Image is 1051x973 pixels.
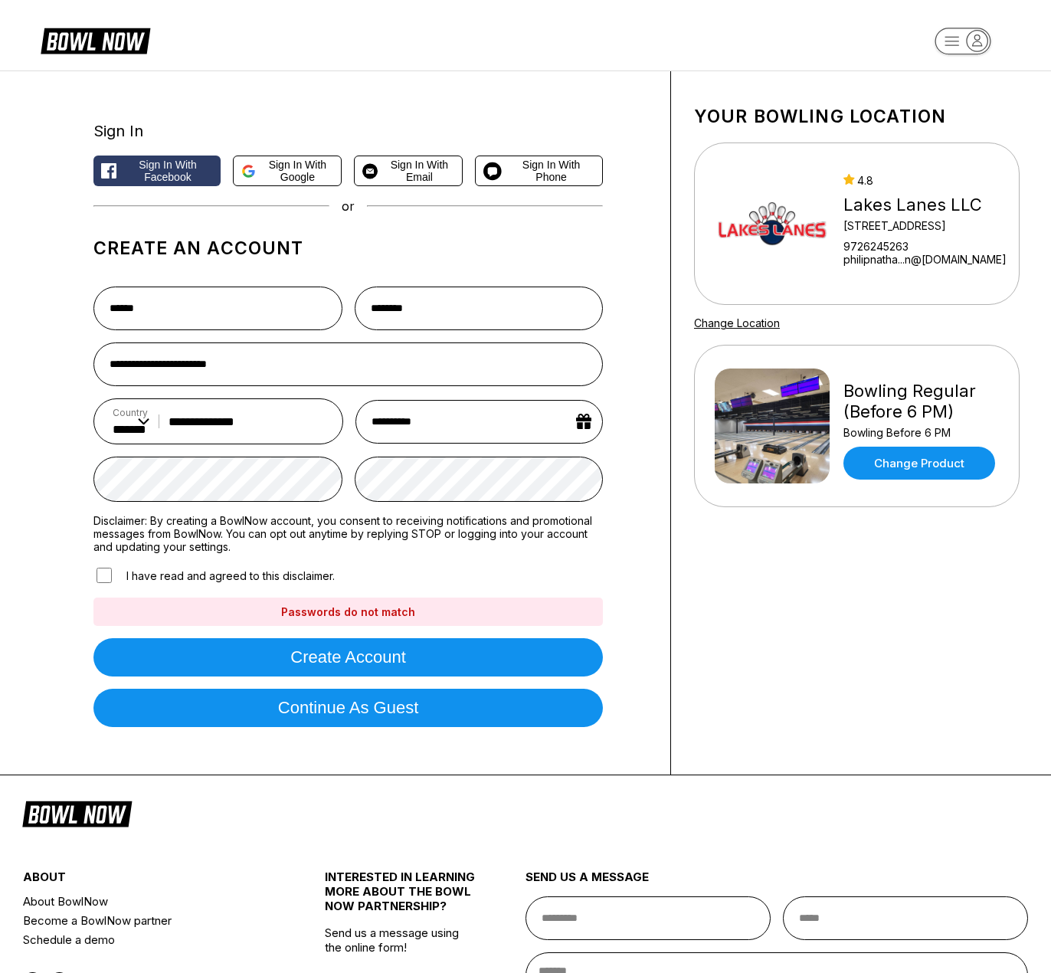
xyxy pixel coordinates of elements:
[694,106,1020,127] h1: Your bowling location
[843,195,1007,215] div: Lakes Lanes LLC
[843,240,1007,253] div: 9726245263
[93,514,603,553] label: Disclaimer: By creating a BowlNow account, you consent to receiving notifications and promotional...
[354,156,463,186] button: Sign in with Email
[23,930,274,949] a: Schedule a demo
[325,870,476,925] div: INTERESTED IN LEARNING MORE ABOUT THE BOWL NOW PARTNERSHIP?
[508,159,594,183] span: Sign in with Phone
[843,219,1007,232] div: [STREET_ADDRESS]
[233,156,342,186] button: Sign in with Google
[843,253,1007,266] a: philipnatha...n@[DOMAIN_NAME]
[715,369,830,483] img: Bowling Regular (Before 6 PM)
[113,407,149,418] label: Country
[715,166,830,281] img: Lakes Lanes LLC
[843,447,995,480] a: Change Product
[843,174,1007,187] div: 4.8
[93,198,603,214] div: or
[525,870,1028,896] div: send us a message
[23,892,274,911] a: About BowlNow
[93,598,603,626] div: Passwords do not match
[384,159,454,183] span: Sign in with Email
[93,122,603,140] div: Sign In
[23,870,274,892] div: about
[843,426,999,439] div: Bowling Before 6 PM
[694,316,780,329] a: Change Location
[123,159,213,183] span: Sign in with Facebook
[93,638,603,677] button: Create account
[262,159,334,183] span: Sign in with Google
[23,911,274,930] a: Become a BowlNow partner
[475,156,603,186] button: Sign in with Phone
[93,565,335,585] label: I have read and agreed to this disclaimer.
[93,156,221,186] button: Sign in with Facebook
[93,238,603,259] h1: Create an account
[93,689,603,727] button: Continue as guest
[843,381,999,422] div: Bowling Regular (Before 6 PM)
[97,568,112,583] input: I have read and agreed to this disclaimer.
